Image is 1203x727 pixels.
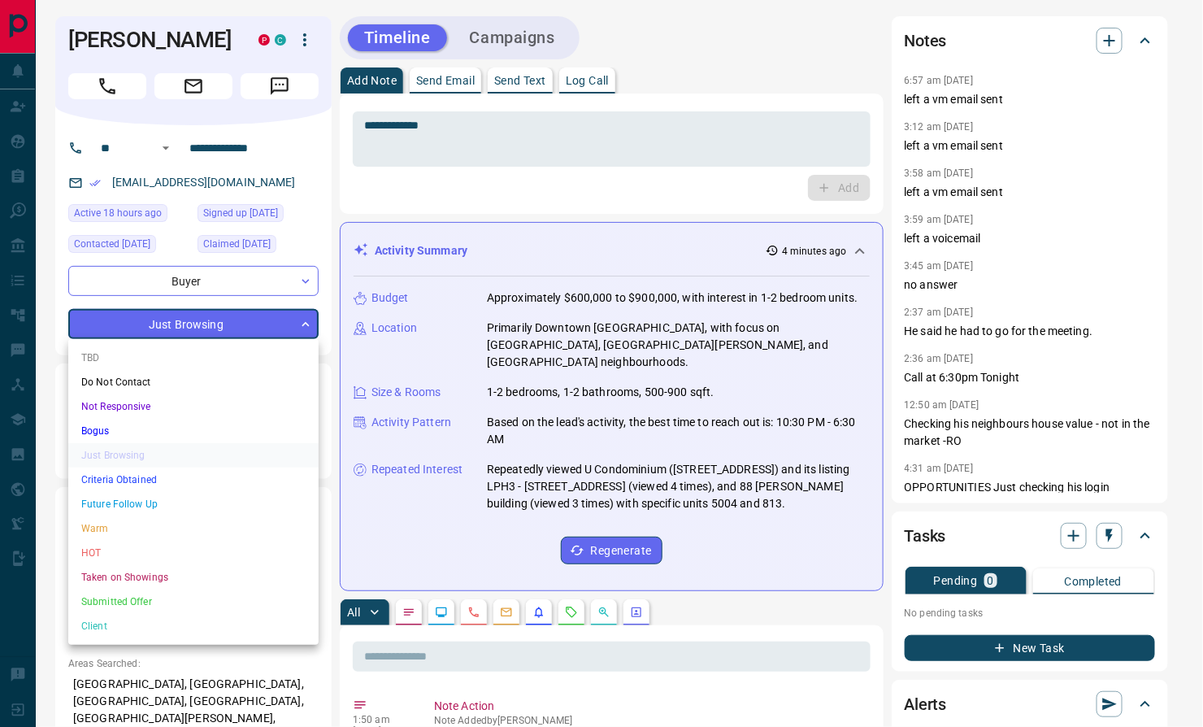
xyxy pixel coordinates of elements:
[68,516,319,541] li: Warm
[68,346,319,370] li: TBD
[68,468,319,492] li: Criteria Obtained
[68,419,319,443] li: Bogus
[68,590,319,614] li: Submitted Offer
[68,541,319,565] li: HOT
[68,614,319,638] li: Client
[68,370,319,394] li: Do Not Contact
[68,394,319,419] li: Not Responsive
[68,565,319,590] li: Taken on Showings
[68,492,319,516] li: Future Follow Up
